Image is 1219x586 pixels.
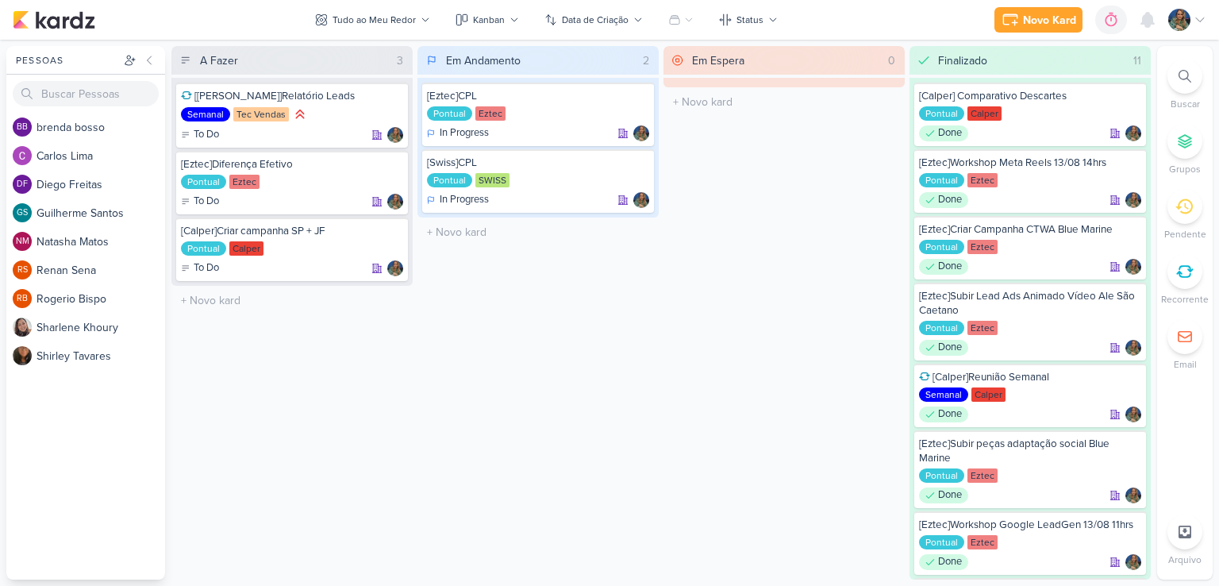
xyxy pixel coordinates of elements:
div: Done [919,554,968,570]
p: Buscar [1171,97,1200,111]
p: In Progress [440,125,489,141]
div: C a r l o s L i m a [37,148,165,164]
p: To Do [194,260,219,276]
div: Pessoas [13,53,121,67]
input: Buscar Pessoas [13,81,159,106]
div: Responsável: Isabella Gutierres [1125,125,1141,141]
img: Isabella Gutierres [1125,488,1141,503]
img: Carlos Lima [13,146,32,165]
div: R o g e r i o B i s p o [37,291,165,307]
div: Responsável: Isabella Gutierres [633,192,649,208]
div: A Fazer [200,52,238,69]
div: Semanal [919,387,968,402]
div: [Tec Vendas]Relatório Leads [181,89,403,103]
div: Responsável: Isabella Gutierres [1125,554,1141,570]
img: Isabella Gutierres [387,260,403,276]
div: Pontual [919,535,964,549]
div: Guilherme Santos [13,203,32,222]
p: Recorrente [1161,292,1209,306]
div: Eztec [967,535,998,549]
div: To Do [181,260,219,276]
div: Calper [229,241,263,256]
input: + Novo kard [421,221,656,244]
div: Eztec [229,175,260,189]
div: [Eztec]Diferença Efetivo [181,157,403,172]
div: Renan Sena [13,260,32,280]
div: Done [919,340,968,356]
div: Novo Kard [1023,12,1076,29]
p: bb [17,123,28,132]
div: Responsável: Isabella Gutierres [387,260,403,276]
p: Done [938,407,962,422]
p: Done [938,125,962,141]
p: Grupos [1169,162,1201,176]
input: + Novo kard [667,91,902,114]
li: Ctrl + F [1157,59,1213,111]
input: + Novo kard [175,289,410,312]
div: [Calper] Comparativo Descartes [919,89,1141,103]
img: kardz.app [13,10,95,29]
div: Responsável: Isabella Gutierres [1125,488,1141,503]
div: Diego Freitas [13,175,32,194]
div: [Eztec]Workshop Google LeadGen 13/08 11hrs [919,518,1141,532]
div: Eztec [967,321,998,335]
p: To Do [194,127,219,143]
img: Isabella Gutierres [633,192,649,208]
button: Novo Kard [994,7,1082,33]
div: 11 [1127,52,1148,69]
div: [Eztec]CPL [427,89,649,103]
p: RS [17,266,28,275]
div: brenda bosso [13,118,32,137]
div: Responsável: Isabella Gutierres [387,194,403,210]
div: Prioridade Alta [292,106,308,122]
img: Isabella Gutierres [387,127,403,143]
p: To Do [194,194,219,210]
div: [Eztec]Criar Campanha CTWA Blue Marine [919,222,1141,237]
p: Done [938,488,962,503]
img: Sharlene Khoury [13,318,32,337]
div: [Eztec]Subir peças adaptação social Blue Marine [919,437,1141,465]
p: Done [938,192,962,208]
div: Done [919,407,968,422]
div: S h i r l e y T a v a r e s [37,348,165,364]
div: [Calper]Criar campanha SP + JF [181,224,403,238]
div: Rogerio Bispo [13,289,32,308]
div: Done [919,488,968,503]
p: Done [938,259,962,275]
div: 2 [636,52,656,69]
div: Pontual [919,173,964,187]
p: Done [938,340,962,356]
div: Natasha Matos [13,232,32,251]
img: Shirley Tavares [13,346,32,365]
img: Isabella Gutierres [387,194,403,210]
div: b r e n d a b o s s o [37,119,165,136]
div: Calper [967,106,1002,121]
div: Pontual [919,468,964,483]
div: SWISS [475,173,510,187]
p: RB [17,295,28,303]
div: [Eztec]Subir Lead Ads Animado Vídeo Ale São Caetano [919,289,1141,318]
div: Responsável: Isabella Gutierres [1125,259,1141,275]
div: Responsável: Isabella Gutierres [1125,407,1141,422]
div: S h a r l e n e K h o u r y [37,319,165,336]
img: Isabella Gutierres [1125,407,1141,422]
div: To Do [181,194,219,210]
div: Pontual [427,173,472,187]
p: Done [938,554,962,570]
p: In Progress [440,192,489,208]
div: G u i l h e r m e S a n t o s [37,205,165,222]
div: Em Andamento [446,52,521,69]
div: D i e g o F r e i t a s [37,176,165,193]
p: Arquivo [1168,553,1202,567]
img: Isabella Gutierres [633,125,649,141]
div: Pontual [919,240,964,254]
div: Responsável: Isabella Gutierres [387,127,403,143]
div: Em Espera [692,52,744,69]
p: Pendente [1164,227,1206,241]
div: Tec Vendas [233,107,289,121]
div: To Do [181,127,219,143]
div: Pontual [919,321,964,335]
div: Pontual [181,175,226,189]
div: Calper [971,387,1006,402]
div: Eztec [967,468,998,483]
